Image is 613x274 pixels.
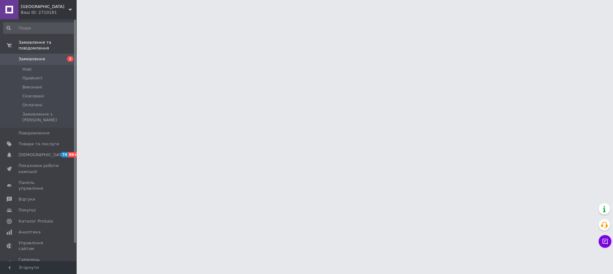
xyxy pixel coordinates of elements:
button: Чат з покупцем [599,235,611,248]
span: Гаманець компанії [19,257,59,268]
span: 74 [61,152,68,157]
span: Букварь [21,4,69,10]
span: 99+ [68,152,79,157]
span: [DEMOGRAPHIC_DATA] [19,152,66,158]
span: Управління сайтом [19,240,59,252]
span: Замовлення з [PERSON_NAME] [22,111,75,123]
span: Товари та послуги [19,141,59,147]
span: Скасовані [22,93,44,99]
div: Ваш ID: 2710181 [21,10,77,15]
span: Замовлення [19,56,45,62]
span: Панель управління [19,180,59,191]
span: Повідомлення [19,130,49,136]
span: Аналітика [19,229,41,235]
span: Відгуки [19,196,35,202]
span: Показники роботи компанії [19,163,59,174]
span: Покупці [19,207,36,213]
span: Замовлення та повідомлення [19,40,77,51]
input: Пошук [3,22,75,34]
span: Виконані [22,84,42,90]
span: Нові [22,66,32,72]
span: Прийняті [22,75,42,81]
span: Каталог ProSale [19,218,53,224]
span: Оплачені [22,102,42,108]
span: 2 [67,56,73,62]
